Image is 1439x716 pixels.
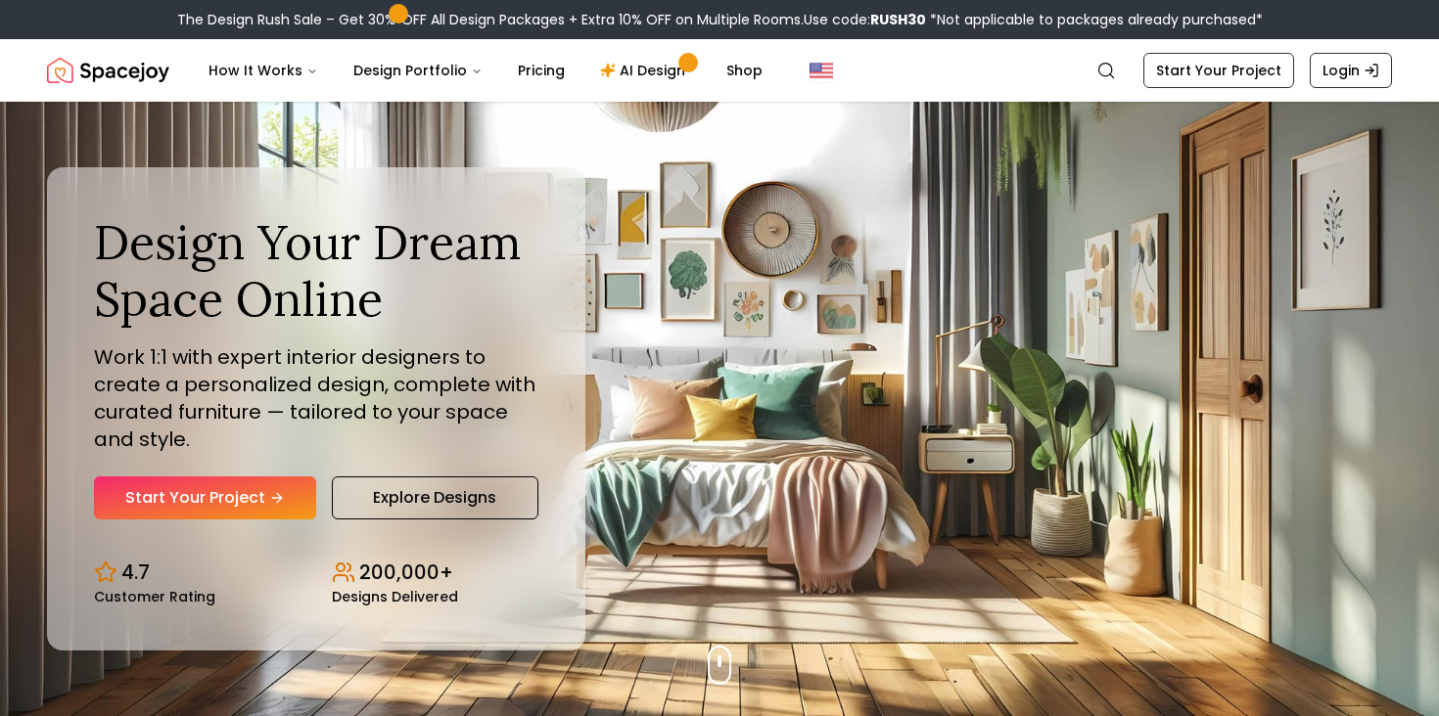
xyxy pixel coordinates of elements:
[47,51,169,90] a: Spacejoy
[332,590,458,604] small: Designs Delivered
[193,51,334,90] button: How It Works
[1310,53,1392,88] a: Login
[177,10,1263,29] div: The Design Rush Sale – Get 30% OFF All Design Packages + Extra 10% OFF on Multiple Rooms.
[870,10,926,29] b: RUSH30
[926,10,1263,29] span: *Not applicable to packages already purchased*
[94,590,215,604] small: Customer Rating
[121,559,150,586] p: 4.7
[193,51,778,90] nav: Main
[359,559,453,586] p: 200,000+
[1143,53,1294,88] a: Start Your Project
[94,476,316,519] a: Start Your Project
[47,39,1392,102] nav: Global
[47,51,169,90] img: Spacejoy Logo
[810,59,833,82] img: United States
[332,476,538,519] a: Explore Designs
[711,51,778,90] a: Shop
[94,543,538,604] div: Design stats
[94,343,538,453] p: Work 1:1 with expert interior designers to create a personalized design, complete with curated fu...
[94,214,538,327] h1: Design Your Dream Space Online
[338,51,498,90] button: Design Portfolio
[502,51,580,90] a: Pricing
[584,51,707,90] a: AI Design
[804,10,926,29] span: Use code:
